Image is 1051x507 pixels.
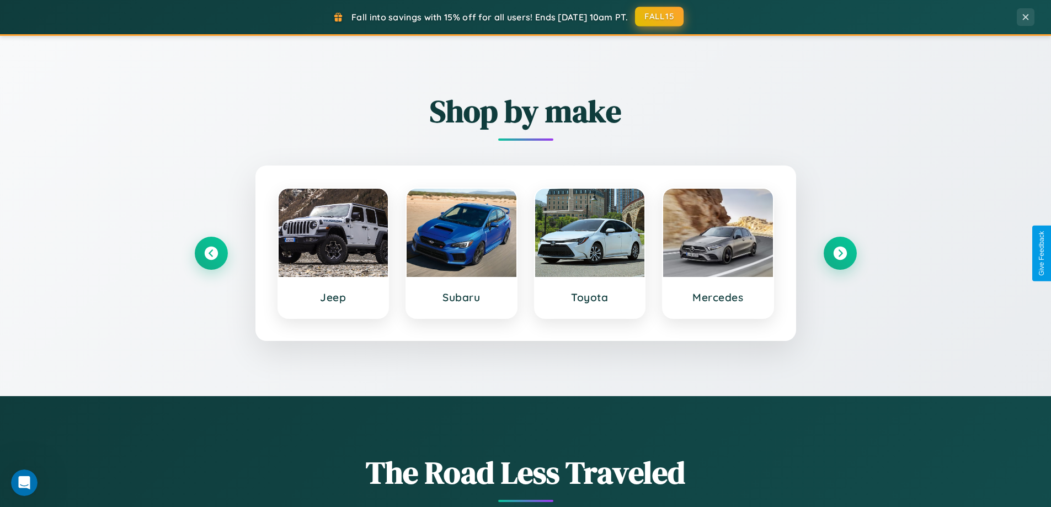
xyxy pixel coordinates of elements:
h2: Shop by make [195,90,857,132]
span: Fall into savings with 15% off for all users! Ends [DATE] 10am PT. [351,12,628,23]
button: FALL15 [635,7,684,26]
h3: Mercedes [674,291,762,304]
h3: Subaru [418,291,505,304]
h1: The Road Less Traveled [195,451,857,494]
iframe: Intercom live chat [11,469,38,496]
h3: Jeep [290,291,377,304]
div: Give Feedback [1038,231,1045,276]
h3: Toyota [546,291,634,304]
